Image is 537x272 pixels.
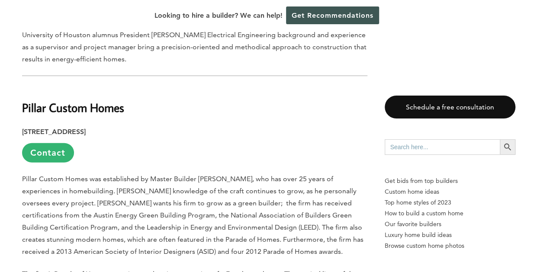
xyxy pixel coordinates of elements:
a: How to build a custom home [385,208,515,219]
a: Custom home ideas [385,186,515,197]
a: Top home styles of 2023 [385,197,515,208]
a: Contact [22,143,74,163]
a: Schedule a free consultation [385,96,515,118]
span: Pillar Custom Homes was established by Master Builder [PERSON_NAME], who has over 25 years of exp... [22,175,363,256]
a: Browse custom home photos [385,240,515,251]
svg: Search [503,142,512,152]
b: Pillar Custom Homes [22,100,124,115]
a: Our favorite builders [385,219,515,230]
a: Get Recommendations [286,6,379,24]
input: Search here... [385,139,500,155]
a: Luxury home build ideas [385,230,515,240]
strong: [STREET_ADDRESS] [22,128,86,136]
span: This home was built by Integrity Builders, a boutique custom home builder based in [GEOGRAPHIC_DA... [22,19,367,63]
p: Get bids from top builders [385,176,515,186]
